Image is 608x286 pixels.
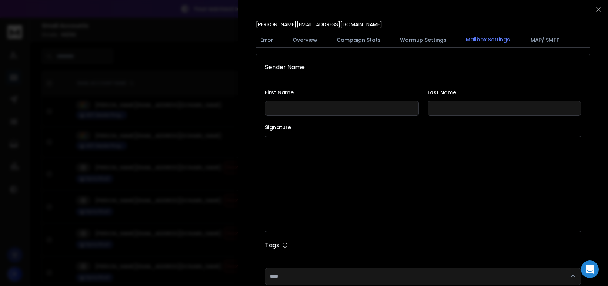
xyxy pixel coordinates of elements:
p: [PERSON_NAME][EMAIL_ADDRESS][DOMAIN_NAME] [256,21,382,28]
label: Signature [265,125,581,130]
button: IMAP/ SMTP [525,32,564,48]
button: Warmup Settings [395,32,451,48]
div: Open Intercom Messenger [581,260,599,278]
button: Campaign Stats [332,32,385,48]
h1: Sender Name [265,63,581,72]
h1: Tags [265,241,279,250]
label: First Name [265,90,419,95]
button: Overview [288,32,322,48]
button: Mailbox Settings [461,31,514,48]
label: Last Name [428,90,581,95]
button: Error [256,32,278,48]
